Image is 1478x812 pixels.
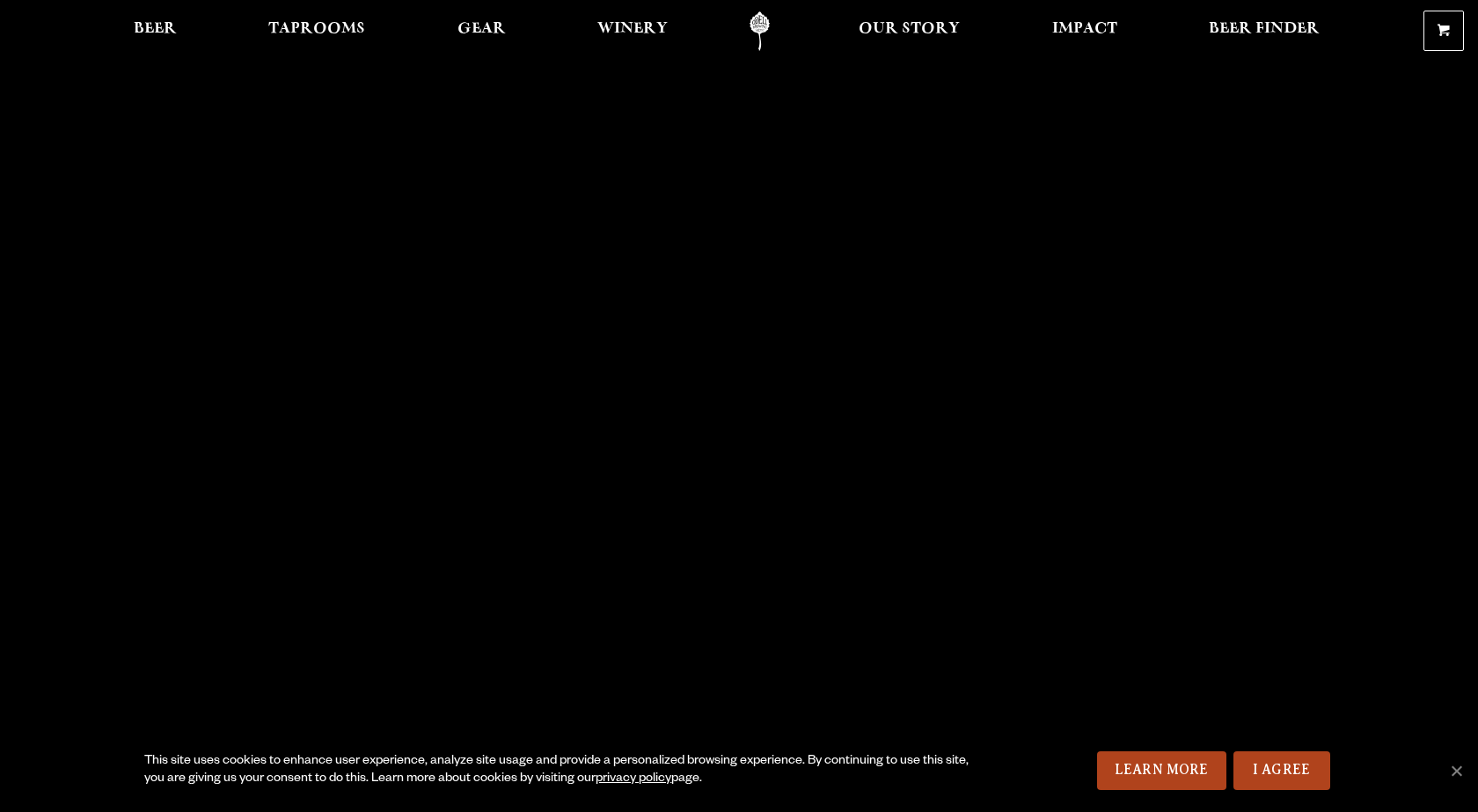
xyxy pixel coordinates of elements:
a: Winery [586,11,679,51]
a: Odell Home [727,11,793,51]
a: Taprooms [257,11,377,51]
span: Our Story [859,22,960,36]
span: Beer [134,22,177,36]
span: Taprooms [268,22,365,36]
a: Learn More [1097,751,1226,790]
a: Beer Finder [1197,11,1331,51]
a: Gear [446,11,517,51]
a: I Agree [1233,751,1330,790]
a: Our Story [847,11,971,51]
span: Impact [1052,22,1117,36]
span: Beer Finder [1209,22,1320,36]
a: Impact [1041,11,1129,51]
a: Beer [122,11,188,51]
span: Gear [457,22,506,36]
a: privacy policy [596,772,671,786]
span: No [1447,762,1465,779]
div: This site uses cookies to enhance user experience, analyze site usage and provide a personalized ... [144,753,978,788]
span: Winery [597,22,668,36]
